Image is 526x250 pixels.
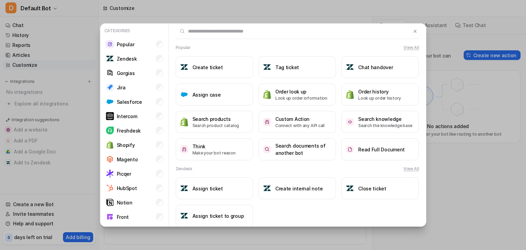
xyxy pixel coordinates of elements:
p: Picqer [117,170,131,177]
p: Look up order information [275,95,327,101]
p: Categories [103,26,166,35]
button: Custom ActionCustom ActionConnect with any API call [259,111,336,133]
h3: Assign case [192,91,221,98]
h3: Search documents of another bot [275,142,331,157]
button: Read Full DocumentRead Full Document [341,138,419,160]
button: Search productsSearch productsSearch product catalog [176,111,253,133]
button: Search knowledgeSearch knowledgeSearch the knowledge base [341,111,419,133]
img: Close ticket [346,184,354,192]
img: Think [180,145,188,153]
button: Assign ticket to groupAssign ticket to group [176,205,253,227]
button: Create ticketCreate ticket [176,56,253,78]
button: Order historyOrder historyLook up order history [341,84,419,105]
img: Assign ticket to group [180,212,188,220]
p: Freshdesk [117,127,141,134]
h3: Create internal note [275,185,323,192]
p: Front [117,213,129,221]
p: Jira [117,84,126,91]
img: Custom Action [263,118,271,126]
h3: Create ticket [192,64,223,71]
img: Read Full Document [346,146,354,153]
p: Search the knowledge base [358,123,412,129]
button: Search documents of another botSearch documents of another bot [259,138,336,160]
p: Connect with any API call [275,123,325,129]
p: Magento [117,156,138,163]
img: Chat handover [346,63,354,71]
p: HubSpot [117,185,137,192]
button: Tag ticketTag ticket [259,56,336,78]
h3: Search products [192,115,239,123]
p: Popular [117,41,135,48]
h2: Popular [176,45,191,51]
h3: Search knowledge [358,115,412,123]
h3: Close ticket [358,185,386,192]
p: Gorgias [117,70,135,77]
p: Salesforce [117,98,142,105]
p: Look up order history [358,95,401,101]
button: Close ticketClose ticket [341,177,419,199]
p: Zendesk [117,55,137,62]
img: Search documents of another bot [263,146,271,153]
p: Notion [117,199,133,206]
img: Tag ticket [263,63,271,71]
h3: Chat handover [358,64,393,71]
img: Order look up [263,90,271,99]
h3: Assign ticket to group [192,212,244,220]
button: View All [403,45,419,51]
img: Assign case [180,90,188,99]
img: Search knowledge [346,118,354,126]
p: Intercom [117,113,137,120]
button: ThinkThinkMake your bot reason [176,138,253,160]
h3: Order look up [275,88,327,95]
h2: Zendesk [176,166,192,172]
p: Make your bot reason [192,150,236,156]
button: Chat handoverChat handover [341,56,419,78]
img: Assign ticket [180,184,188,192]
button: Create internal noteCreate internal note [259,177,336,199]
img: Create ticket [180,63,188,71]
h3: Read Full Document [358,146,405,153]
img: Search products [180,117,188,126]
button: View All [403,166,419,172]
h3: Tag ticket [275,64,299,71]
button: Order look upOrder look upLook up order information [259,84,336,105]
img: Order history [346,90,354,99]
p: Shopify [117,141,135,149]
img: Create internal note [263,184,271,192]
h3: Assign ticket [192,185,223,192]
h3: Custom Action [275,115,325,123]
h3: Order history [358,88,401,95]
p: Search product catalog [192,123,239,129]
button: Assign caseAssign case [176,84,253,105]
h3: Think [192,143,236,150]
button: Assign ticketAssign ticket [176,177,253,199]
